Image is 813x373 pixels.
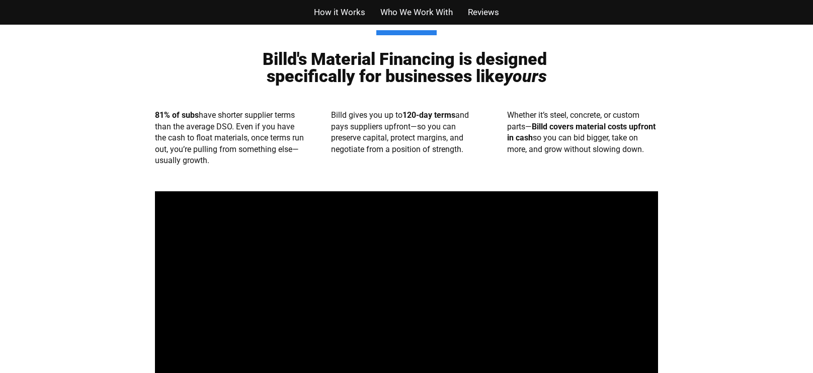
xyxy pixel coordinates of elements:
h2: Billd's Material Financing is designed specifically for businesses like [230,30,583,85]
a: How it Works [314,5,365,20]
a: Reviews [468,5,499,20]
em: yours [504,66,547,86]
a: Who We Work With [380,5,453,20]
strong: Billd covers material costs upfront in cash [507,122,656,142]
strong: 120-day terms [402,110,455,120]
strong: 81% of subs [155,110,199,120]
p: Whether it’s steel, concrete, or custom parts— so you can bid bigger, take on more, and grow with... [507,110,658,155]
p: Billd gives you up to and pays suppliers upfront—so you can preserve capital, protect margins, an... [331,110,482,155]
p: have shorter supplier terms than the average DSO. Even if you have the cash to float materials, o... [155,110,306,166]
